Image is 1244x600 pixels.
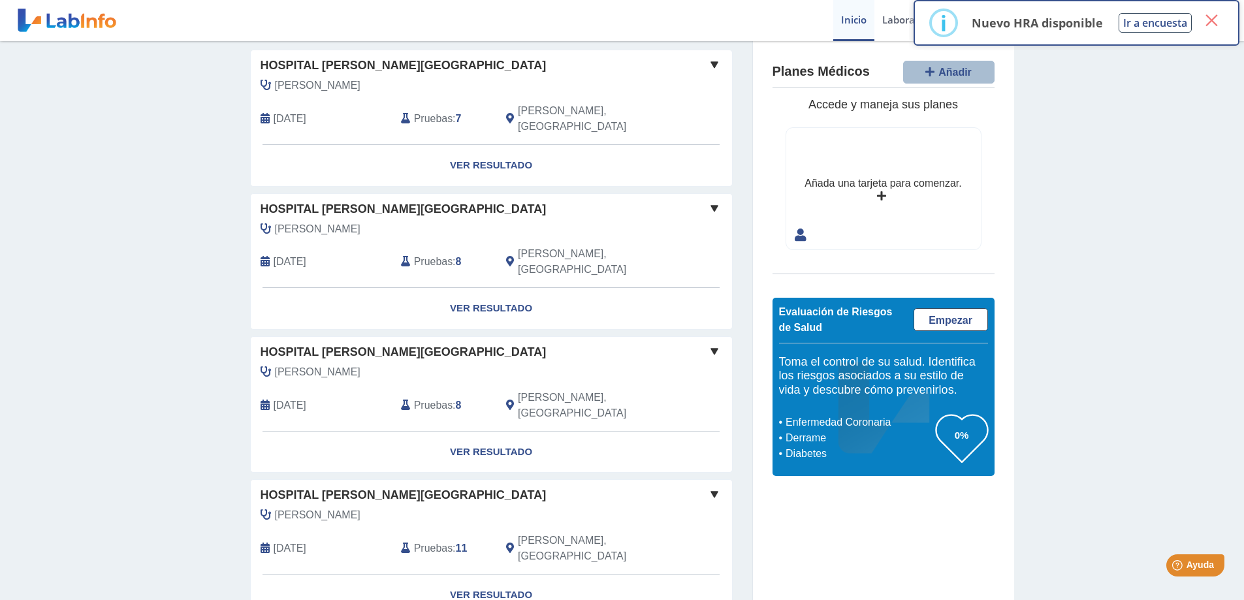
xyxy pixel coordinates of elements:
a: Ver Resultado [251,288,732,329]
p: Nuevo HRA disponible [972,15,1103,31]
span: Ponce, PR [518,103,662,134]
span: Portalatin Perez, Monica [275,78,360,93]
h5: Toma el control de su salud. Identifica los riesgos asociados a su estilo de vida y descubre cómo... [779,355,988,398]
span: Pruebas [414,398,453,413]
iframe: Help widget launcher [1128,549,1230,586]
button: Añadir [903,61,995,84]
span: Accede y maneja sus planes [808,98,958,111]
div: i [940,11,947,35]
div: : [391,390,496,421]
span: Hospital [PERSON_NAME][GEOGRAPHIC_DATA] [261,57,547,74]
b: 8 [456,400,462,411]
span: Ponce, PR [518,533,662,564]
h3: 0% [936,427,988,443]
span: Evaluación de Riesgos de Salud [779,306,893,333]
span: 2025-08-30 [274,111,306,127]
li: Derrame [782,430,936,446]
span: Hospital [PERSON_NAME][GEOGRAPHIC_DATA] [261,343,547,361]
a: Ver Resultado [251,432,732,473]
span: Portalatin Perez, Monica [275,364,360,380]
span: Pruebas [414,111,453,127]
span: Hospital [PERSON_NAME][GEOGRAPHIC_DATA] [261,200,547,218]
button: Close this dialog [1200,8,1223,32]
div: : [391,246,496,277]
li: Diabetes [782,446,936,462]
span: Ponce, PR [518,390,662,421]
span: Pruebas [414,541,453,556]
span: Pruebas [414,254,453,270]
span: 2023-12-16 [274,541,306,556]
li: Enfermedad Coronaria [782,415,936,430]
span: Portalatin Perez, Monica [275,507,360,523]
div: Añada una tarjeta para comenzar. [805,176,961,191]
span: 2024-07-26 [274,398,306,413]
b: 7 [456,113,462,124]
a: Empezar [914,308,988,331]
span: Ponce, PR [518,246,662,277]
span: 2024-12-21 [274,254,306,270]
span: Empezar [929,315,972,326]
div: : [391,103,496,134]
h4: Planes Médicos [773,64,870,80]
span: Hospital [PERSON_NAME][GEOGRAPHIC_DATA] [261,486,547,504]
span: Portalatin Perez, Monica [275,221,360,237]
b: 8 [456,256,462,267]
button: Ir a encuesta [1119,13,1192,33]
a: Ver Resultado [251,145,732,186]
span: Añadir [938,67,972,78]
div: : [391,533,496,564]
b: 11 [456,543,468,554]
